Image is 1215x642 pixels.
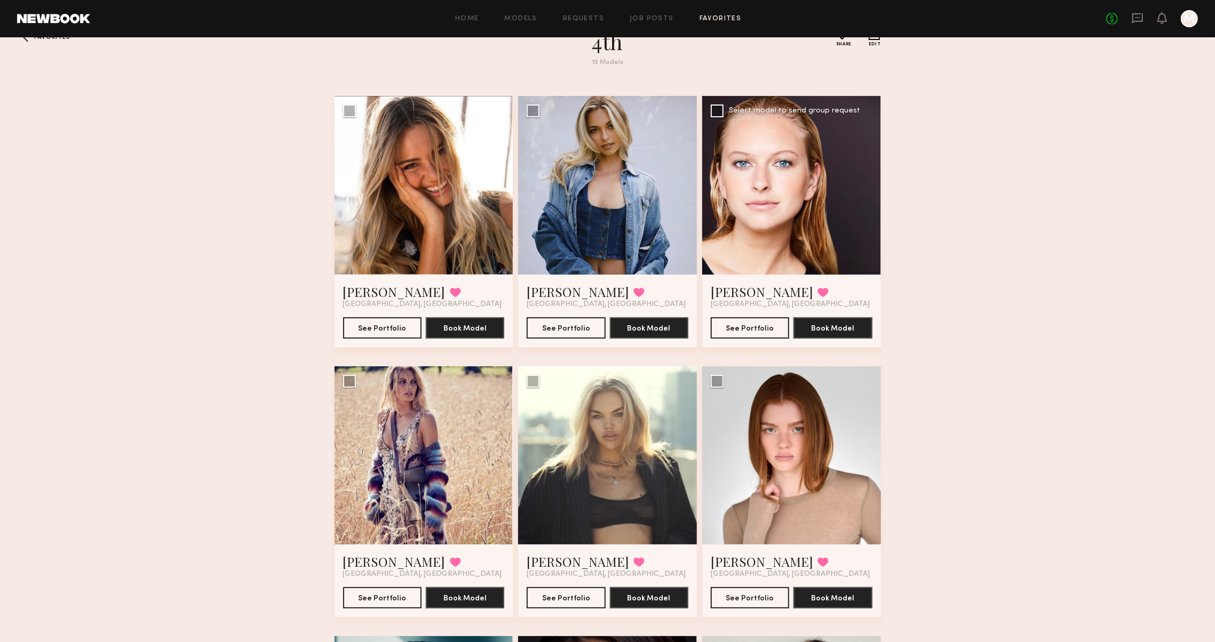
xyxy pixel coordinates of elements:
[455,15,479,22] a: Home
[711,570,870,579] span: [GEOGRAPHIC_DATA], [GEOGRAPHIC_DATA]
[416,28,800,55] h1: 4th
[610,317,688,339] button: Book Model
[610,587,688,608] button: Book Model
[527,317,605,339] button: See Portfolio
[793,323,872,332] a: Book Model
[527,570,686,579] span: [GEOGRAPHIC_DATA], [GEOGRAPHIC_DATA]
[343,300,502,309] span: [GEOGRAPHIC_DATA], [GEOGRAPHIC_DATA]
[343,553,446,570] a: [PERSON_NAME]
[426,587,504,608] button: Book Model
[793,587,872,608] button: Book Model
[793,317,872,339] button: Book Model
[1181,10,1198,27] a: M
[343,317,422,339] button: See Portfolio
[505,15,537,22] a: Models
[711,553,813,570] a: [PERSON_NAME]
[729,107,860,115] div: Select model to send group request
[630,15,674,22] a: Job Posts
[527,553,629,570] a: [PERSON_NAME]
[711,587,789,608] button: See Portfolio
[527,283,629,300] a: [PERSON_NAME]
[563,15,604,22] a: Requests
[426,323,504,332] a: Book Model
[527,587,605,608] button: See Portfolio
[869,42,880,46] span: Edit
[343,570,502,579] span: [GEOGRAPHIC_DATA], [GEOGRAPHIC_DATA]
[711,317,789,339] button: See Portfolio
[700,15,742,22] a: Favorites
[426,317,504,339] button: Book Model
[836,42,852,46] span: Share
[610,593,688,602] a: Book Model
[343,283,446,300] a: [PERSON_NAME]
[416,59,800,66] div: 15 Models
[610,323,688,332] a: Book Model
[793,593,872,602] a: Book Model
[426,593,504,602] a: Book Model
[527,300,686,309] span: [GEOGRAPHIC_DATA], [GEOGRAPHIC_DATA]
[836,28,852,46] button: Share
[711,283,813,300] a: [PERSON_NAME]
[711,300,870,309] span: [GEOGRAPHIC_DATA], [GEOGRAPHIC_DATA]
[869,28,880,46] button: Edit
[343,587,422,608] button: See Portfolio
